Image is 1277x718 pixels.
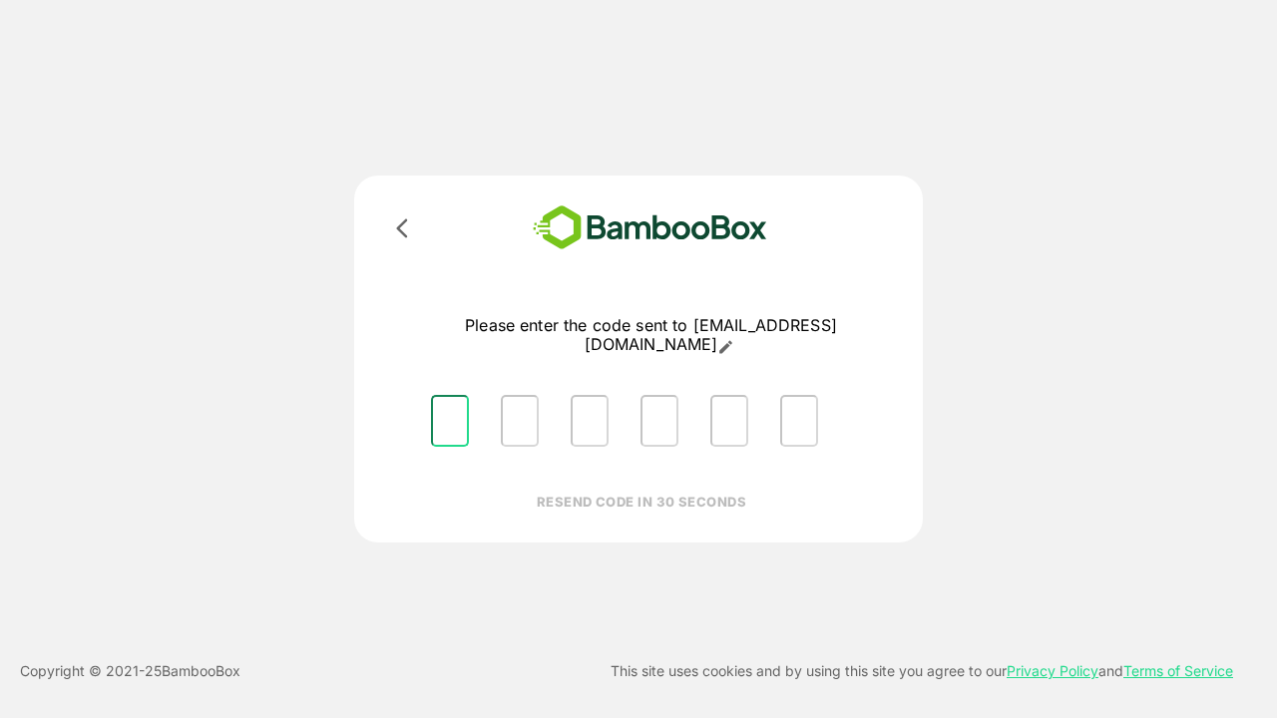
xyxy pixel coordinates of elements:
input: Please enter OTP character 6 [780,395,818,447]
input: Please enter OTP character 5 [710,395,748,447]
a: Terms of Service [1123,662,1233,679]
p: Please enter the code sent to [EMAIL_ADDRESS][DOMAIN_NAME] [415,316,887,355]
input: Please enter OTP character 1 [431,395,469,447]
input: Please enter OTP character 2 [501,395,539,447]
p: Copyright © 2021- 25 BambooBox [20,659,240,683]
p: This site uses cookies and by using this site you agree to our and [611,659,1233,683]
a: Privacy Policy [1007,662,1098,679]
input: Please enter OTP character 3 [571,395,609,447]
input: Please enter OTP character 4 [640,395,678,447]
img: bamboobox [504,199,796,256]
